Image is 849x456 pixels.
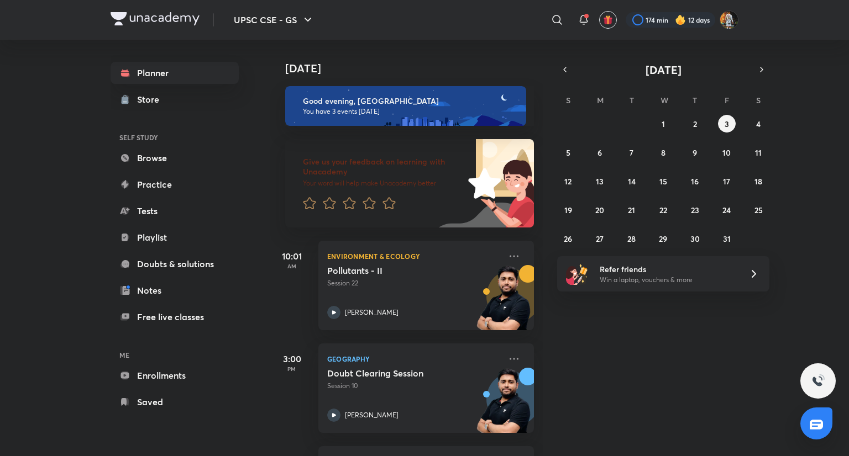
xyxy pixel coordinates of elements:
abbr: October 16, 2025 [691,176,699,187]
a: Enrollments [111,364,239,386]
abbr: October 8, 2025 [661,147,665,158]
button: October 7, 2025 [623,144,641,161]
button: October 14, 2025 [623,172,641,190]
button: October 29, 2025 [654,230,672,247]
img: feedback_image [431,139,534,227]
button: October 17, 2025 [718,172,736,190]
abbr: October 24, 2025 [722,205,731,215]
button: October 12, 2025 [559,172,577,190]
abbr: October 3, 2025 [725,119,729,129]
span: [DATE] [646,62,682,77]
a: Company Logo [111,12,200,28]
a: Browse [111,147,239,169]
button: [DATE] [573,62,754,77]
img: Prakhar Singh [720,10,738,29]
div: Store [137,93,166,106]
abbr: October 6, 2025 [598,147,602,158]
abbr: Thursday [693,95,697,105]
abbr: Monday [597,95,604,105]
abbr: October 4, 2025 [756,119,761,129]
abbr: Tuesday [630,95,634,105]
a: Notes [111,279,239,301]
button: October 28, 2025 [623,230,641,247]
abbr: October 1, 2025 [662,119,665,129]
button: October 30, 2025 [686,230,704,247]
img: unacademy [473,368,534,444]
abbr: October 2, 2025 [693,119,697,129]
p: Your word will help make Unacademy better [303,179,464,188]
h5: Pollutants - II [327,265,465,276]
abbr: Friday [725,95,729,105]
abbr: October 7, 2025 [630,147,633,158]
button: October 4, 2025 [750,115,767,132]
abbr: October 12, 2025 [564,176,572,187]
p: You have 3 events [DATE] [303,107,516,116]
abbr: October 29, 2025 [659,234,667,244]
h5: Doubt Clearing Session [327,368,465,379]
abbr: October 9, 2025 [693,147,697,158]
abbr: Saturday [756,95,761,105]
button: October 2, 2025 [686,115,704,132]
h6: Give us your feedback on learning with Unacademy [303,157,464,177]
p: [PERSON_NAME] [345,307,399,317]
h5: 10:01 [270,250,314,263]
h6: SELF STUDY [111,128,239,147]
abbr: October 21, 2025 [628,205,635,215]
h4: [DATE] [285,62,545,75]
h6: Refer friends [600,263,736,275]
button: October 22, 2025 [654,201,672,219]
img: Company Logo [111,12,200,25]
a: Store [111,88,239,110]
button: October 20, 2025 [591,201,609,219]
abbr: Sunday [566,95,570,105]
abbr: October 14, 2025 [628,176,636,187]
button: October 5, 2025 [559,144,577,161]
button: October 27, 2025 [591,230,609,247]
button: October 25, 2025 [750,201,767,219]
a: Practice [111,173,239,195]
p: Environment & Ecology [327,250,501,263]
abbr: October 20, 2025 [595,205,604,215]
abbr: October 10, 2025 [722,147,731,158]
abbr: October 11, 2025 [755,147,762,158]
a: Playlist [111,226,239,248]
abbr: October 15, 2025 [659,176,667,187]
h5: 3:00 [270,352,314,365]
abbr: October 18, 2025 [754,176,762,187]
img: evening [285,86,526,126]
a: Tests [111,200,239,222]
p: Session 22 [327,278,501,288]
abbr: October 31, 2025 [723,234,731,244]
img: ttu [811,374,825,388]
abbr: October 19, 2025 [564,205,572,215]
p: Win a laptop, vouchers & more [600,275,736,285]
a: Doubts & solutions [111,253,239,275]
button: October 13, 2025 [591,172,609,190]
p: Geography [327,352,501,365]
button: October 11, 2025 [750,144,767,161]
button: October 8, 2025 [654,144,672,161]
abbr: Wednesday [661,95,668,105]
img: streak [675,14,686,25]
a: Free live classes [111,306,239,328]
button: October 19, 2025 [559,201,577,219]
button: October 31, 2025 [718,230,736,247]
button: October 16, 2025 [686,172,704,190]
abbr: October 17, 2025 [723,176,730,187]
a: Saved [111,391,239,413]
img: unacademy [473,265,534,341]
abbr: October 30, 2025 [690,234,700,244]
button: October 18, 2025 [750,172,767,190]
button: October 3, 2025 [718,115,736,132]
p: PM [270,365,314,372]
h6: ME [111,346,239,364]
button: avatar [599,11,617,29]
img: avatar [603,15,613,25]
button: October 6, 2025 [591,144,609,161]
abbr: October 5, 2025 [566,147,570,158]
a: Planner [111,62,239,84]
abbr: October 27, 2025 [596,234,604,244]
button: October 24, 2025 [718,201,736,219]
h6: Good evening, [GEOGRAPHIC_DATA] [303,96,516,106]
button: October 21, 2025 [623,201,641,219]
